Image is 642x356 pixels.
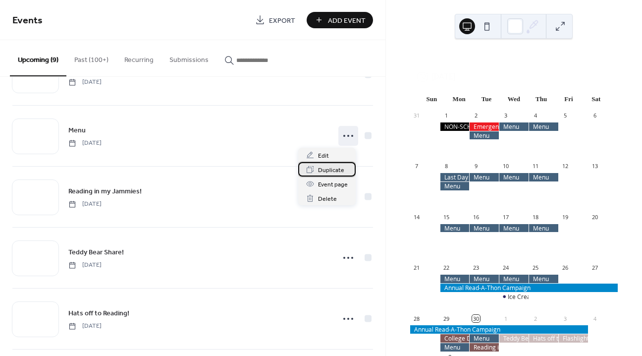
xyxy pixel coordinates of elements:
[161,40,216,75] button: Submissions
[472,112,480,119] div: 2
[440,284,618,292] div: Annual Read-A-Thon Campaign
[269,15,295,26] span: Export
[68,186,142,197] span: Reading in my Jammies!
[440,173,470,181] div: Last Day to Place Scholastic Book Orders
[502,264,509,272] div: 24
[318,179,348,190] span: Event page
[502,213,509,221] div: 17
[532,264,539,272] div: 25
[440,182,470,190] div: Menu
[529,224,558,233] div: Menu
[499,173,529,181] div: Menu
[532,112,539,119] div: 4
[499,334,529,343] div: Teddy Bear Share!
[532,315,539,322] div: 2
[469,173,499,181] div: Menu
[440,334,470,343] div: College Day!
[68,139,102,148] span: [DATE]
[248,12,303,28] a: Export
[591,112,598,119] div: 6
[591,163,598,170] div: 13
[502,163,509,170] div: 10
[508,293,552,301] div: Ice Cream Party
[68,125,86,136] span: Menu
[443,315,450,322] div: 29
[499,293,529,301] div: Ice Cream Party
[68,322,102,331] span: [DATE]
[443,112,450,119] div: 1
[318,151,329,161] span: Edit
[318,194,337,204] span: Delete
[440,275,470,283] div: Menu
[443,163,450,170] div: 8
[68,308,129,319] span: Hats off to Reading!
[472,163,480,170] div: 9
[413,163,421,170] div: 7
[529,122,558,131] div: Menu
[502,112,509,119] div: 3
[413,264,421,272] div: 21
[561,264,569,272] div: 26
[68,185,142,197] a: Reading in my Jammies!
[558,334,588,343] div: Flashlight Friday!
[307,12,373,28] button: Add Event
[410,53,618,65] div: [DATE]
[68,247,124,258] span: Teddy Bear Share!
[68,261,102,270] span: [DATE]
[469,224,499,233] div: Menu
[472,315,480,322] div: 30
[413,112,421,119] div: 31
[68,78,102,87] span: [DATE]
[500,89,528,109] div: Wed
[583,89,610,109] div: Sat
[413,315,421,322] div: 28
[469,131,499,140] div: Menu
[410,325,588,334] div: Annual Read-A-Thon Campaign
[472,213,480,221] div: 16
[318,165,344,176] span: Duplicate
[561,112,569,119] div: 5
[469,334,499,343] div: Menu
[499,275,529,283] div: Menu
[440,343,470,352] div: Menu
[529,275,558,283] div: Menu
[445,89,473,109] div: Mon
[469,343,499,352] div: Reading in my Jammies!
[561,213,569,221] div: 19
[502,315,509,322] div: 1
[68,200,102,209] span: [DATE]
[528,89,555,109] div: Thu
[561,315,569,322] div: 3
[12,11,43,30] span: Events
[499,224,529,233] div: Menu
[443,213,450,221] div: 15
[591,213,598,221] div: 20
[529,173,558,181] div: Menu
[440,122,470,131] div: NON-SCHOOL DAY
[561,163,569,170] div: 12
[591,264,598,272] div: 27
[443,264,450,272] div: 22
[469,275,499,283] div: Menu
[469,122,499,131] div: Emergency Food Kits are Due Today!
[473,89,500,109] div: Tue
[472,264,480,272] div: 23
[413,213,421,221] div: 14
[591,315,598,322] div: 4
[555,89,582,109] div: Fri
[10,40,66,76] button: Upcoming (9)
[499,122,529,131] div: Menu
[532,213,539,221] div: 18
[328,15,366,26] span: Add Event
[68,307,129,319] a: Hats off to Reading!
[418,89,445,109] div: Sun
[529,334,558,343] div: Hats off to Reading!
[66,40,116,75] button: Past (100+)
[532,163,539,170] div: 11
[68,246,124,258] a: Teddy Bear Share!
[440,224,470,233] div: Menu
[68,124,86,136] a: Menu
[116,40,161,75] button: Recurring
